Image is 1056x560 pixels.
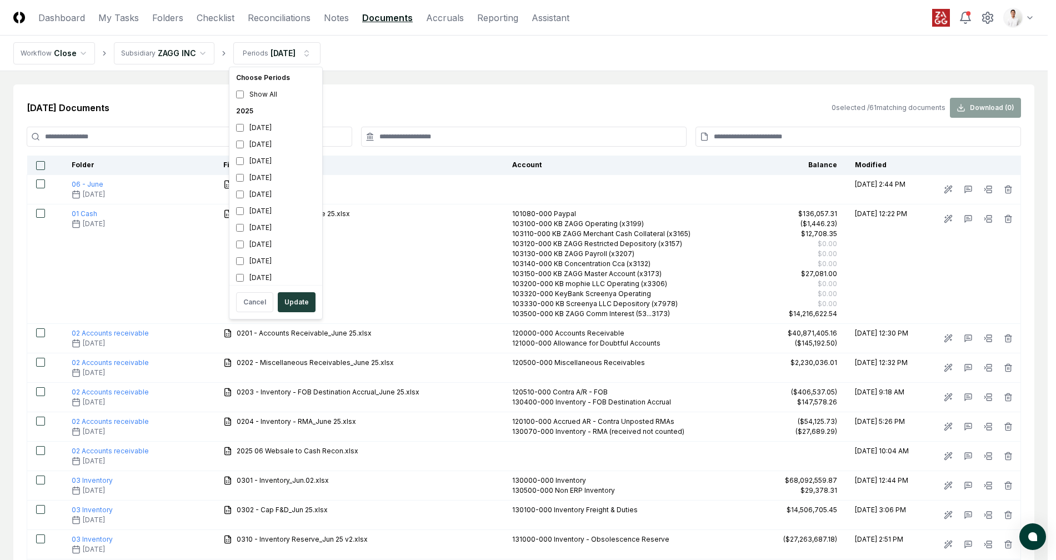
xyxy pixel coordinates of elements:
[232,69,320,86] div: Choose Periods
[232,86,320,103] div: Show All
[232,186,320,203] div: [DATE]
[232,103,320,119] div: 2025
[232,236,320,253] div: [DATE]
[232,119,320,136] div: [DATE]
[232,153,320,169] div: [DATE]
[278,292,316,312] button: Update
[232,203,320,219] div: [DATE]
[232,169,320,186] div: [DATE]
[236,292,273,312] button: Cancel
[232,136,320,153] div: [DATE]
[232,253,320,269] div: [DATE]
[232,269,320,286] div: [DATE]
[232,219,320,236] div: [DATE]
